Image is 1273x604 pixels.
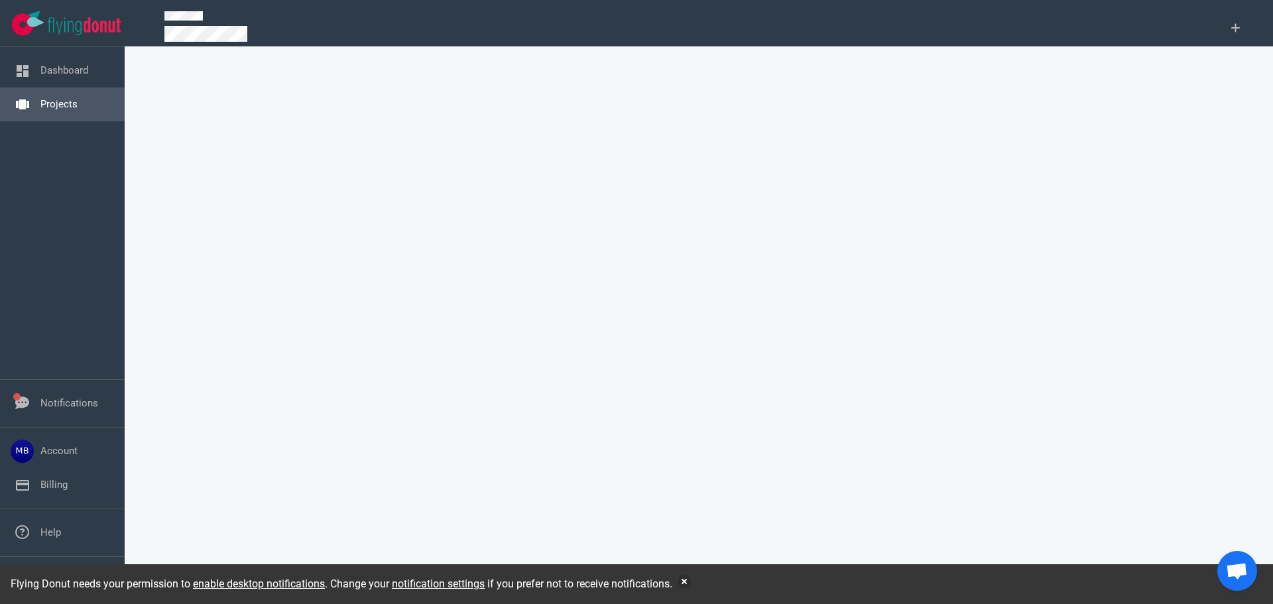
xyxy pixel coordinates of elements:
span: Flying Donut needs your permission to [11,577,325,590]
a: Account [40,445,78,457]
a: Dashboard [40,64,88,76]
a: Projects [40,98,78,110]
a: Help [40,526,61,538]
a: notification settings [392,577,485,590]
img: Flying Donut text logo [48,17,121,35]
a: enable desktop notifications [193,577,325,590]
span: . Change your if you prefer not to receive notifications. [325,577,672,590]
a: Notifications [40,397,98,409]
a: Billing [40,479,68,491]
div: Open de chat [1217,551,1257,591]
